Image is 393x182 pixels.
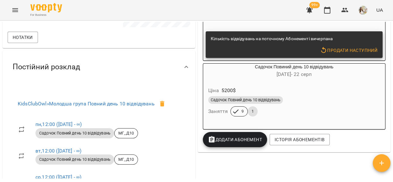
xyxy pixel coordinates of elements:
[3,51,195,83] div: Постійний розклад
[18,101,155,107] a: KidsClubOwl»Молодша група Повний день 10 відвідувань
[374,4,385,16] button: UA
[30,13,62,17] span: For Business
[155,96,170,111] span: Видалити клієнта з групи МГ_Д10 для курсу Молодша група Повний день 10 відвідувань?
[115,157,138,162] span: МГ_Д10
[8,3,23,18] button: Menu
[359,6,367,15] img: e2864fcc2dab41a732c65cbee0bee3b0.png
[320,47,377,54] span: Продати наступний
[8,32,38,43] button: Нотатки
[208,136,262,143] span: Додати Абонемент
[115,130,138,136] span: МГ_Д10
[35,121,82,127] a: пн,12:00 ([DATE] - ∞)
[203,132,267,147] button: Додати Абонемент
[238,109,247,114] span: 9
[114,154,138,165] div: МГ_Д10
[221,87,236,94] p: 5200 $
[30,3,62,12] img: Voopty Logo
[13,62,80,72] span: Постійний розклад
[208,97,283,103] span: Садочок Повний день 10 відвідувань
[277,71,312,77] span: [DATE] - 22 серп
[35,157,114,162] span: Садочок Повний день 10 відвідувань
[317,45,380,56] button: Продати наступний
[203,64,385,79] div: Садочок Повиний день 10 відвідувань
[208,107,228,116] h6: Заняття
[13,34,33,41] span: Нотатки
[248,109,258,114] span: 1
[35,174,81,180] a: ср,12:00 ([DATE] - ∞)
[275,136,325,143] span: Історія абонементів
[211,33,333,45] div: Кількість відвідувань на поточному Абонементі вичерпана
[114,128,138,138] div: МГ_Д10
[35,148,81,154] a: вт,12:00 ([DATE] - ∞)
[376,7,383,13] span: UA
[309,2,320,8] span: 99+
[35,130,114,136] span: Садочок Повний день 10 відвідувань
[208,86,219,95] h6: Ціна
[270,134,330,145] button: Історія абонементів
[203,64,385,124] button: Садочок Повиний день 10 відвідувань[DATE]- 22 серпЦіна5200$Садочок Повний день 10 відвідуваньЗаня...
